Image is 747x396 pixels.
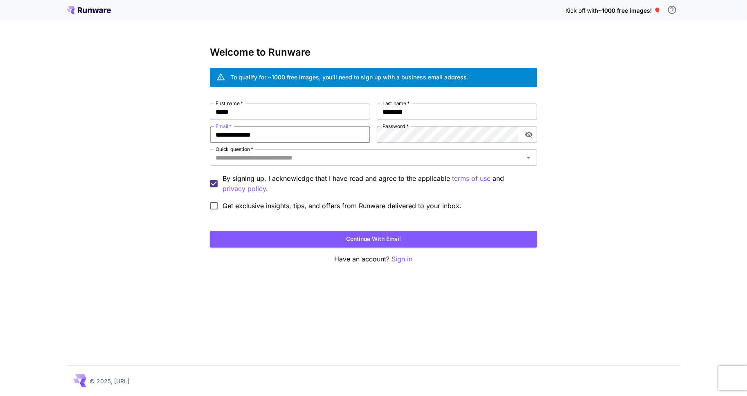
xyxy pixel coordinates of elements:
[522,127,536,142] button: toggle password visibility
[216,123,232,130] label: Email
[664,2,680,18] button: In order to qualify for free credit, you need to sign up with a business email address and click ...
[382,100,409,107] label: Last name
[223,184,268,194] p: privacy policy.
[210,47,537,58] h3: Welcome to Runware
[223,173,531,194] p: By signing up, I acknowledge that I have read and agree to the applicable and
[216,146,253,153] label: Quick question
[523,152,534,163] button: Open
[452,173,491,184] p: terms of use
[565,7,598,14] span: Kick off with
[210,254,537,264] p: Have an account?
[452,173,491,184] button: By signing up, I acknowledge that I have read and agree to the applicable and privacy policy.
[210,231,537,248] button: Continue with email
[230,73,468,81] div: To qualify for ~1000 free images, you’ll need to sign up with a business email address.
[598,7,661,14] span: ~1000 free images! 🎈
[90,377,129,385] p: © 2025, [URL]
[223,184,268,194] button: By signing up, I acknowledge that I have read and agree to the applicable terms of use and
[216,100,243,107] label: First name
[382,123,409,130] label: Password
[223,201,461,211] span: Get exclusive insights, tips, and offers from Runware delivered to your inbox.
[392,254,413,264] button: Sign in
